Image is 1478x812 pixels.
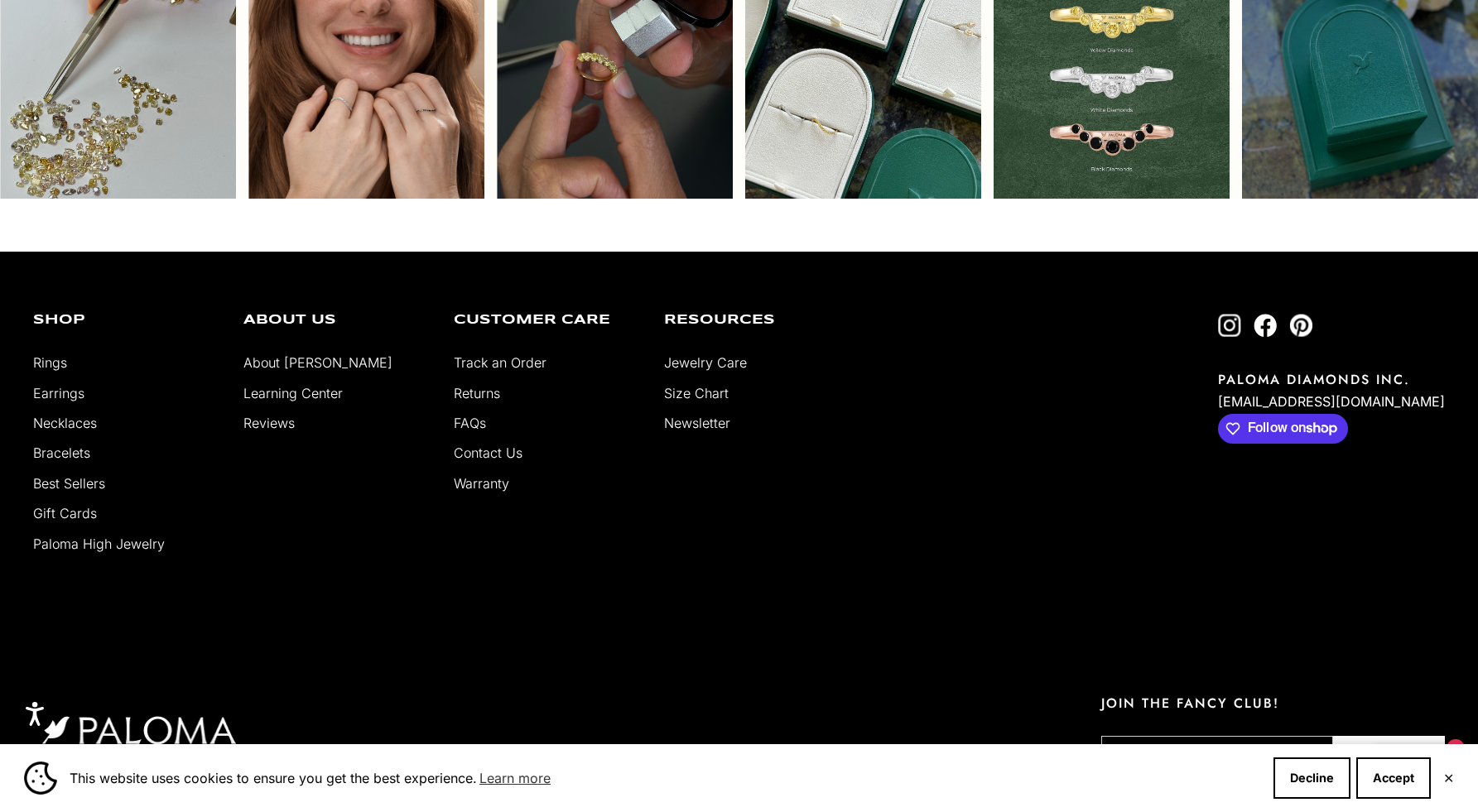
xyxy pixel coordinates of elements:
[664,354,747,371] a: Jewelry Care
[1356,757,1431,799] button: Accept
[33,475,105,492] a: Best Sellers
[33,314,219,327] p: Shop
[664,314,850,327] p: Resources
[1289,314,1312,337] a: Follow on Pinterest
[454,385,500,401] a: Returns
[454,415,486,431] a: FAQs
[243,314,429,327] p: About Us
[454,354,546,371] a: Track an Order
[33,444,90,461] a: Bracelets
[1254,314,1277,337] a: Follow on Facebook
[454,475,509,492] a: Warranty
[1101,694,1445,713] p: JOIN THE FANCY CLUB!
[243,354,392,371] a: About [PERSON_NAME]
[33,385,84,401] a: Earrings
[664,385,729,401] a: Size Chart
[664,415,730,431] a: Newsletter
[477,766,553,790] a: Learn more
[33,415,97,431] a: Necklaces
[1218,314,1241,337] a: Follow on Instagram
[243,415,295,431] a: Reviews
[243,385,343,401] a: Learning Center
[24,762,57,795] img: Cookie banner
[1273,757,1350,799] button: Decline
[33,536,165,552] a: Paloma High Jewelry
[33,505,97,521] a: Gift Cards
[33,354,67,371] a: Rings
[33,712,242,748] img: footer logo
[454,314,639,327] p: Customer Care
[1218,389,1445,414] p: [EMAIL_ADDRESS][DOMAIN_NAME]
[1443,773,1454,783] button: Close
[1333,736,1445,783] button: Sign Up
[454,444,522,461] a: Contact Us
[70,766,1260,790] span: This website uses cookies to ensure you get the best experience.
[1218,370,1445,389] p: PALOMA DIAMONDS INC.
